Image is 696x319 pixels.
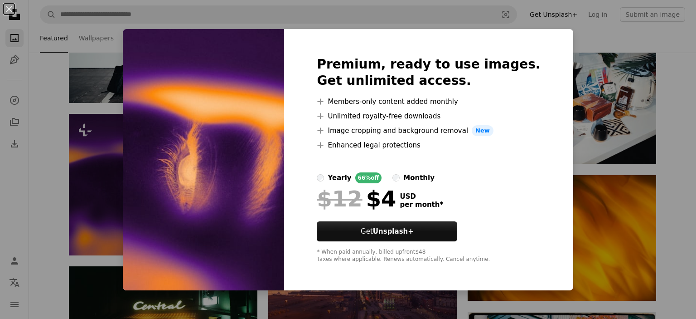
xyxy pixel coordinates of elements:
span: per month * [400,201,443,209]
span: $12 [317,187,362,211]
div: $4 [317,187,396,211]
div: monthly [403,172,435,183]
h2: Premium, ready to use images. Get unlimited access. [317,56,540,89]
li: Enhanced legal protections [317,140,540,151]
strong: Unsplash+ [373,227,414,236]
div: 66% off [355,172,382,183]
img: premium_photo-1728419694854-7848ad37e9e5 [123,29,284,290]
div: yearly [328,172,351,183]
li: Members-only content added monthly [317,96,540,107]
div: * When paid annually, billed upfront $48 Taxes where applicable. Renews automatically. Cancel any... [317,249,540,263]
input: yearly66%off [317,174,324,182]
span: New [472,125,493,136]
span: USD [400,192,443,201]
li: Unlimited royalty-free downloads [317,111,540,122]
li: Image cropping and background removal [317,125,540,136]
button: GetUnsplash+ [317,221,457,241]
input: monthly [392,174,400,182]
